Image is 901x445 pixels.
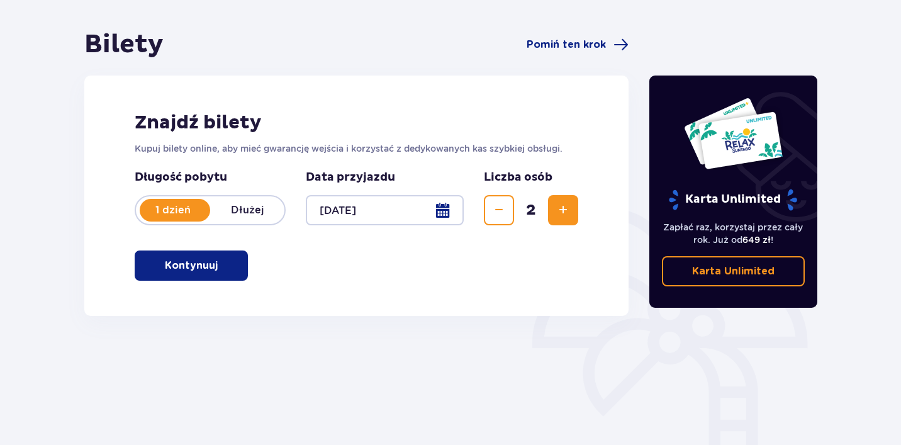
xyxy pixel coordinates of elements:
[527,37,629,52] a: Pomiń ten krok
[135,111,578,135] h2: Znajdź bilety
[135,251,248,281] button: Kontynuuj
[165,259,218,273] p: Kontynuuj
[527,38,606,52] span: Pomiń ten krok
[662,256,805,286] a: Karta Unlimited
[742,235,771,245] span: 649 zł
[692,264,775,278] p: Karta Unlimited
[136,203,210,217] p: 1 dzień
[668,189,798,211] p: Karta Unlimited
[135,170,286,185] p: Długość pobytu
[548,195,578,225] button: Zwiększ
[683,97,783,170] img: Dwie karty całoroczne do Suntago z napisem 'UNLIMITED RELAX', na białym tle z tropikalnymi liśćmi...
[662,221,805,246] p: Zapłać raz, korzystaj przez cały rok. Już od !
[517,201,546,220] span: 2
[484,170,552,185] p: Liczba osób
[484,195,514,225] button: Zmniejsz
[210,203,284,217] p: Dłużej
[135,142,578,155] p: Kupuj bilety online, aby mieć gwarancję wejścia i korzystać z dedykowanych kas szybkiej obsługi.
[84,29,164,60] h1: Bilety
[306,170,395,185] p: Data przyjazdu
